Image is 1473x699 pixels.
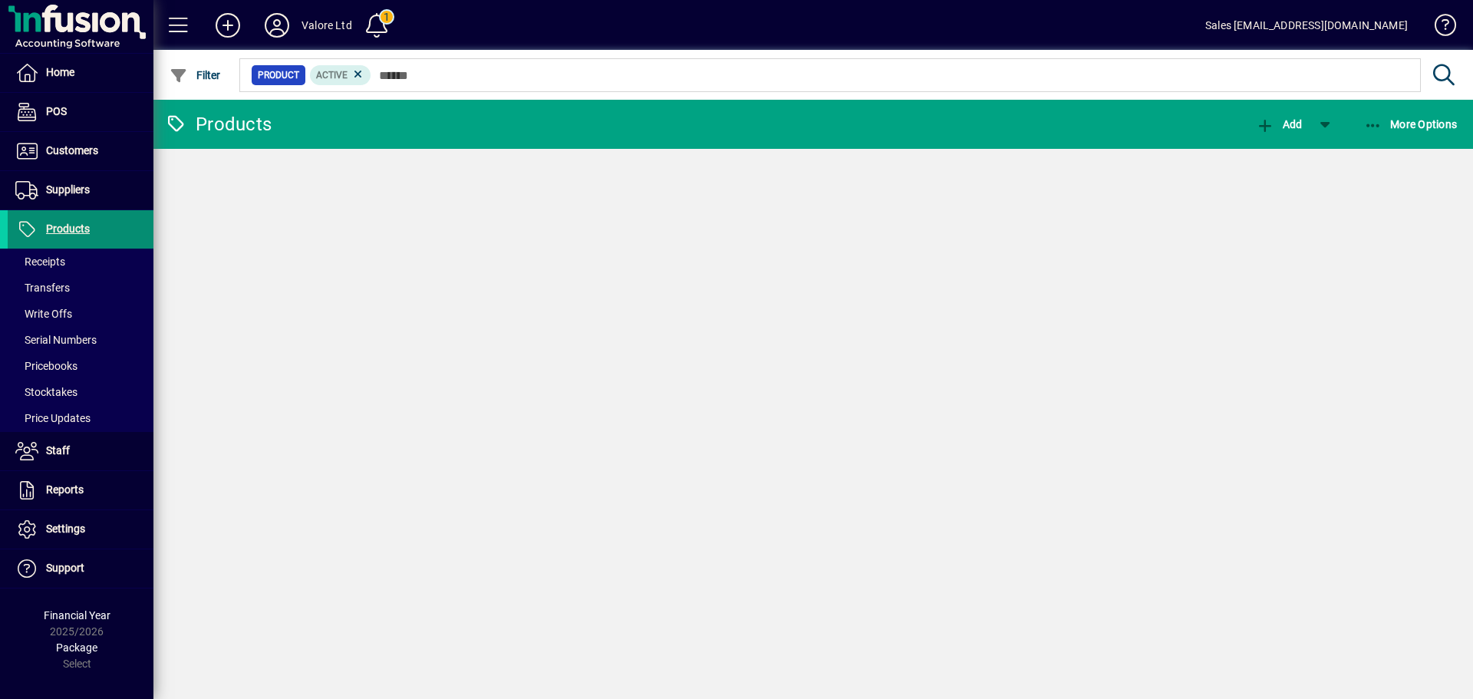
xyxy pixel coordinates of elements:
span: Transfers [15,282,70,294]
a: Transfers [8,275,153,301]
span: Suppliers [46,183,90,196]
a: Write Offs [8,301,153,327]
button: Filter [166,61,225,89]
a: Stocktakes [8,379,153,405]
span: Product [258,68,299,83]
a: Support [8,549,153,588]
span: Price Updates [15,412,91,424]
span: Reports [46,483,84,496]
div: Sales [EMAIL_ADDRESS][DOMAIN_NAME] [1205,13,1408,38]
span: Customers [46,144,98,157]
span: Settings [46,523,85,535]
a: Home [8,54,153,92]
span: Staff [46,444,70,457]
a: Price Updates [8,405,153,431]
div: Products [165,112,272,137]
span: Serial Numbers [15,334,97,346]
span: Write Offs [15,308,72,320]
button: Profile [252,12,302,39]
a: Suppliers [8,171,153,209]
span: Active [316,70,348,81]
span: Support [46,562,84,574]
button: Add [1252,110,1306,138]
a: Knowledge Base [1423,3,1454,53]
a: Reports [8,471,153,509]
span: Pricebooks [15,360,77,372]
span: Filter [170,69,221,81]
div: Valore Ltd [302,13,352,38]
span: Financial Year [44,609,110,622]
span: Receipts [15,256,65,268]
a: Settings [8,510,153,549]
a: Receipts [8,249,153,275]
a: Pricebooks [8,353,153,379]
span: More Options [1364,118,1458,130]
span: Products [46,223,90,235]
a: POS [8,93,153,131]
span: POS [46,105,67,117]
span: Home [46,66,74,78]
span: Add [1256,118,1302,130]
a: Serial Numbers [8,327,153,353]
a: Customers [8,132,153,170]
span: Package [56,641,97,654]
button: Add [203,12,252,39]
a: Staff [8,432,153,470]
span: Stocktakes [15,386,77,398]
mat-chip: Activation Status: Active [310,65,371,85]
button: More Options [1360,110,1461,138]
